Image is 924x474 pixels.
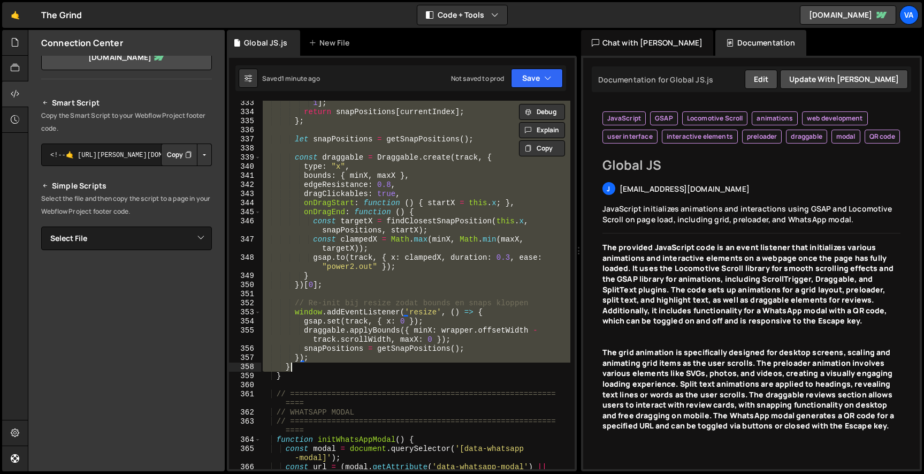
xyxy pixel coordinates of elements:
div: 341 [229,171,261,180]
div: 357 [229,353,261,363]
div: 346 [229,217,261,235]
div: 350 [229,281,261,290]
div: Chat with [PERSON_NAME] [581,30,714,56]
button: Copy [519,140,565,156]
div: 342 [229,180,261,190]
div: 340 [229,162,261,171]
div: 345 [229,208,261,217]
div: 348 [229,253,261,272]
div: 352 [229,299,261,308]
span: JavaScript [607,114,642,123]
button: Save [511,69,563,88]
button: Code + Tools [417,5,507,25]
span: j [607,184,610,193]
div: 360 [229,381,261,390]
a: Va [899,5,919,25]
div: 343 [229,190,261,199]
a: [DOMAIN_NAME] [800,5,896,25]
h2: Smart Script [41,96,212,109]
div: 335 [229,117,261,126]
div: 362 [229,408,261,417]
div: Not saved to prod [451,74,505,83]
div: New File [309,37,354,48]
div: 333 [229,99,261,108]
span: web development [807,114,862,123]
a: [DOMAIN_NAME] [41,44,212,70]
span: interactive elements [667,132,733,141]
button: Edit [745,70,777,89]
div: 337 [229,135,261,144]
div: 336 [229,126,261,135]
div: Global JS.js [244,37,287,48]
div: Documentation [715,30,806,56]
button: Update with [PERSON_NAME] [780,70,908,89]
span: QR code [869,132,895,141]
div: 344 [229,199,261,208]
span: GSAP [655,114,673,123]
div: 351 [229,290,261,299]
div: 356 [229,344,261,353]
iframe: YouTube video player [41,371,213,468]
div: 365 [229,445,261,463]
div: 353 [229,308,261,317]
span: draggable [791,132,822,141]
h2: Simple Scripts [41,179,212,192]
p: Select the file and then copy the script to a page in your Webflow Project footer code. [41,192,212,218]
a: 🤙 [2,2,28,28]
div: 339 [229,153,261,162]
div: 334 [229,108,261,117]
div: 1 minute ago [281,74,320,83]
span: user interface [607,132,653,141]
strong: The provided JavaScript code is an event listener that initializes various animations and interac... [602,242,894,326]
div: 363 [229,417,261,435]
span: preloader [747,132,777,141]
div: Button group with nested dropdown [161,144,212,166]
div: 361 [229,390,261,408]
div: 358 [229,363,261,372]
div: 349 [229,272,261,281]
button: Copy [161,144,197,166]
span: JavaScript initializes animations and interactions using GSAP and Locomotive Scroll on page load,... [602,204,892,224]
div: Documentation for Global JS.js [595,74,714,85]
div: 359 [229,372,261,381]
div: 364 [229,435,261,445]
div: The Grind [41,9,82,21]
span: modal [836,132,856,141]
div: 354 [229,317,261,326]
div: Saved [262,74,320,83]
iframe: YouTube video player [41,268,213,364]
span: animations [757,114,793,123]
button: Debug [519,104,565,120]
span: Locomotive Scroll [687,114,743,123]
span: [EMAIL_ADDRESS][DOMAIN_NAME] [620,184,750,194]
h2: Global JS [602,156,901,174]
button: Explain [519,122,565,138]
textarea: <!--🤙 [URL][PERSON_NAME][DOMAIN_NAME]> <script>document.addEventListener("DOMContentLoaded", func... [41,144,212,166]
div: 355 [229,326,261,344]
strong: The grid animation is specifically designed for desktop screens, scaling and animating grid items... [602,347,895,431]
p: Copy the Smart Script to your Webflow Project footer code. [41,109,212,135]
div: 338 [229,144,261,153]
h2: Connection Center [41,37,123,49]
div: 347 [229,235,261,253]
